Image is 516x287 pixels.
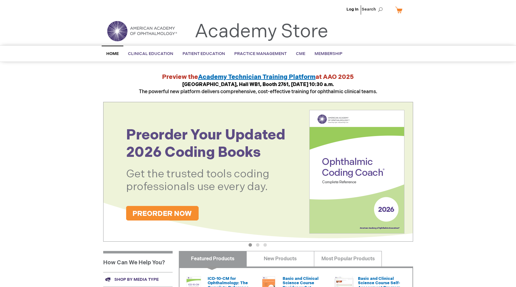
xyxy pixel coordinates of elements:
[315,51,342,56] span: Membership
[234,51,287,56] span: Practice Management
[182,82,334,88] strong: [GEOGRAPHIC_DATA], Hall WB1, Booth 2761, [DATE] 10:30 a.m.
[103,272,173,287] a: Shop by media type
[195,20,328,43] a: Academy Store
[246,251,314,266] a: New Products
[346,7,359,12] a: Log In
[162,73,354,81] strong: Preview the at AAO 2025
[128,51,173,56] span: Clinical Education
[263,243,267,247] button: 3 of 3
[183,51,225,56] span: Patient Education
[256,243,259,247] button: 2 of 3
[362,3,385,16] span: Search
[314,251,382,266] a: Most Popular Products
[106,51,119,56] span: Home
[139,82,377,95] span: The powerful new platform delivers comprehensive, cost-effective training for ophthalmic clinical...
[198,73,315,81] a: Academy Technician Training Platform
[179,251,247,266] a: Featured Products
[296,51,305,56] span: CME
[249,243,252,247] button: 1 of 3
[103,251,173,272] h1: How Can We Help You?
